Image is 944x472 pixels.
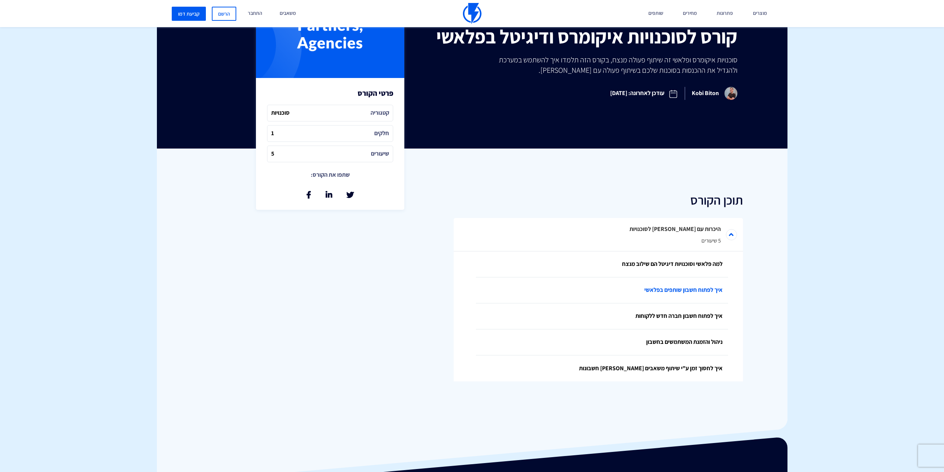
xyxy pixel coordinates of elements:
i: 5 [271,150,274,158]
a: שתף בטוויטר [346,191,354,199]
p: שתפו את הקורס: [311,170,350,180]
a: ניהול והזמנת המשתמשים בחשבון [476,329,728,355]
i: סוכנויות [271,109,290,117]
h2: תוכן הקורס [454,193,743,207]
p: סוכנויות איקומרס ופלאשי זה שיתוף פעולה מנצח, בקורס הזה תלמדו איך להשתמש במערכת ולהגדיל את ההכנסות... [493,55,737,75]
a: איך לפתוח חשבון חברה חדש ללקוחות [476,303,728,329]
a: שתף בפייסבוק [306,191,311,199]
i: קטגוריה [371,109,389,117]
h3: פרטי הקורס [358,89,393,97]
i: 1 [271,129,274,138]
a: קביעת דמו [172,7,206,21]
a: איך לפתוח חשבון שותפים בפלאשי [476,277,728,303]
a: למה פלאשי וסוכנויות דיגיטל הם שילוב מנצח [476,251,728,277]
span: 5 שיעורים [476,237,721,244]
a: איך לחסוך זמן ע"י שיתוף משאבים [PERSON_NAME] חשבונות [476,355,728,381]
i: חלקים [374,129,389,138]
span: עודכן לאחרונה: [DATE] [603,83,685,104]
h1: קורס לסוכנויות איקומרס ודיגיטל בפלאשי [432,26,737,47]
a: הרשם [212,7,236,21]
li: היכרות עם [PERSON_NAME] לסוכנויות [454,218,743,251]
a: שתף בלינקאדין [326,191,332,199]
span: Kobi Biton [685,87,737,100]
i: שיעורים [371,150,389,158]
